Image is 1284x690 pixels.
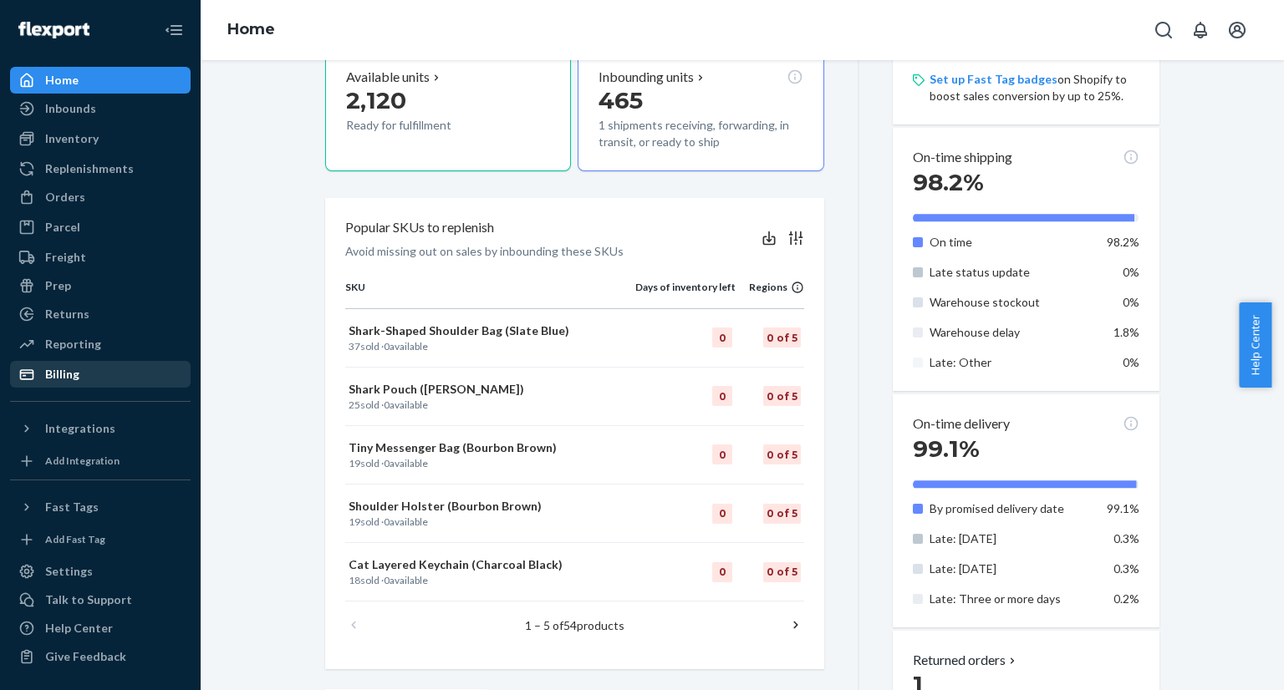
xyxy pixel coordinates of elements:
[763,562,801,582] div: 0 of 5
[1239,302,1271,388] button: Help Center
[349,398,632,412] p: sold · available
[10,184,191,211] a: Orders
[10,214,191,241] a: Parcel
[1113,325,1139,339] span: 1.8%
[736,280,804,294] div: Regions
[10,615,191,642] a: Help Center
[45,277,71,294] div: Prep
[45,219,80,236] div: Parcel
[1123,355,1139,369] span: 0%
[10,67,191,94] a: Home
[1123,295,1139,309] span: 0%
[45,454,120,468] div: Add Integration
[157,13,191,47] button: Close Navigation
[10,361,191,388] a: Billing
[346,117,501,134] p: Ready for fulfillment
[763,327,801,348] div: 0 of 5
[45,366,79,383] div: Billing
[10,331,191,358] a: Reporting
[345,243,624,260] p: Avoid missing out on sales by inbounding these SKUs
[1220,13,1254,47] button: Open account menu
[349,573,632,587] p: sold · available
[10,586,191,613] a: Talk to Support
[45,100,96,117] div: Inbounds
[563,618,577,632] span: 54
[10,244,191,271] a: Freight
[525,617,624,634] p: 1 – 5 of products
[45,160,134,177] div: Replenishments
[45,72,79,89] div: Home
[45,591,132,608] div: Talk to Support
[10,449,191,473] a: Add Integration
[349,515,360,528] span: 19
[930,264,1094,281] p: Late status update
[349,556,632,573] p: Cat Layered Keychain (Charcoal Black)
[349,574,360,586] span: 18
[930,500,1094,517] p: By promised delivery date
[930,71,1139,104] p: on Shopify to boost sales conversion by up to 25%.
[10,301,191,327] a: Returns
[349,381,632,398] p: Shark Pouch ([PERSON_NAME])
[45,336,101,353] div: Reporting
[1113,561,1139,576] span: 0.3%
[1123,265,1139,279] span: 0%
[635,280,736,308] th: Days of inventory left
[1147,13,1180,47] button: Open Search Box
[45,532,105,546] div: Add Fast Tag
[349,498,632,515] p: Shoulder Holster (Bourbon Brown)
[712,386,732,406] div: 0
[10,125,191,152] a: Inventory
[930,72,1057,86] a: Set up Fast Tag badges
[599,117,802,150] p: 1 shipments receiving, forwarding, in transit, or ready to ship
[10,95,191,122] a: Inbounds
[930,354,1094,371] p: Late: Other
[10,527,191,551] a: Add Fast Tag
[1113,591,1139,606] span: 0.2%
[1107,501,1139,515] span: 99.1%
[930,591,1094,607] p: Late: Three or more days
[578,44,823,171] button: Inbounding units4651 shipments receiving, forwarding, in transit, or ready to ship
[913,168,984,196] span: 98.2%
[227,20,275,38] a: Home
[345,280,635,308] th: SKU
[10,415,191,442] button: Integrations
[349,339,632,353] p: sold · available
[10,494,191,520] button: Fast Tags
[45,130,99,147] div: Inventory
[45,648,126,665] div: Give Feedback
[345,218,494,237] p: Popular SKUs to replenish
[712,327,732,348] div: 0
[349,340,360,353] span: 37
[712,504,732,524] div: 0
[1113,531,1139,545] span: 0.3%
[763,444,801,464] div: 0 of 5
[45,499,99,515] div: Fast Tags
[349,457,360,469] span: 19
[1107,235,1139,249] span: 98.2%
[599,68,694,87] p: Inbounding units
[913,414,1010,434] p: On-time delivery
[45,420,115,437] div: Integrations
[384,574,390,586] span: 0
[930,294,1094,311] p: Warehouse stockout
[763,386,801,406] div: 0 of 5
[712,562,732,582] div: 0
[384,340,390,353] span: 0
[913,148,1012,167] p: On-time shipping
[1184,13,1217,47] button: Open notifications
[10,272,191,299] a: Prep
[349,439,632,456] p: Tiny Messenger Bag (Bourbon Brown)
[45,249,86,266] div: Freight
[18,22,89,38] img: Flexport logo
[913,651,1019,670] button: Returned orders
[913,434,980,463] span: 99.1%
[45,306,89,322] div: Returns
[349,515,632,529] p: sold · available
[10,558,191,585] a: Settings
[45,620,113,637] div: Help Center
[384,398,390,411] span: 0
[384,515,390,528] span: 0
[45,563,93,580] div: Settings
